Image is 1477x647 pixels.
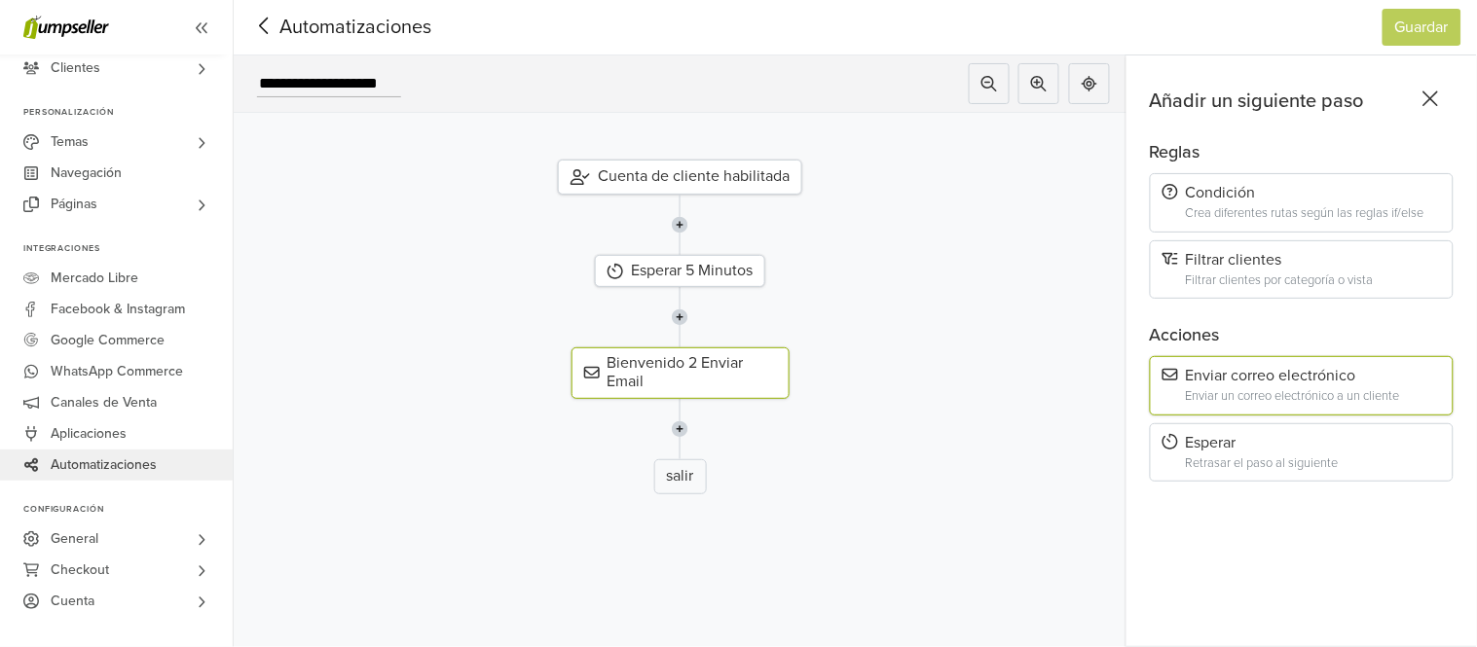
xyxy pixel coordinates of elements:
[1150,87,1446,116] div: Añadir un siguiente paso
[51,263,138,294] span: Mercado Libre
[51,53,100,84] span: Clientes
[51,294,185,325] span: Facebook & Instagram
[1186,206,1441,221] div: Crea diferentes rutas según las reglas if/else
[249,13,401,42] span: Automatizaciones
[51,158,122,189] span: Navegación
[51,418,127,449] span: Aplicaciones
[1163,184,1441,202] div: Condición
[51,586,94,617] span: Cuenta
[51,356,183,387] span: WhatsApp Commerce
[1383,9,1461,46] button: Guardar
[51,449,157,481] span: Automatizaciones
[672,287,688,347] img: line-7960e5f4d2b50ad2986e.svg
[1150,356,1454,415] div: Enviar correo electrónicoEnviar un correo electrónico a un cliente
[595,255,765,287] div: Esperar 5 Minutos
[51,189,97,220] span: Páginas
[1150,423,1454,483] div: EsperarRetrasar el paso al siguiente
[1163,251,1441,270] div: Filtrar clientes
[51,325,165,356] span: Google Commerce
[1150,240,1454,300] div: Filtrar clientesFiltrar clientes por categoría o vista
[672,195,688,255] img: line-7960e5f4d2b50ad2986e.svg
[672,399,688,459] img: line-7960e5f4d2b50ad2986e.svg
[1150,322,1454,348] div: Acciones
[558,160,802,195] div: Cuenta de cliente habilitada
[1186,456,1441,471] div: Retrasar el paso al siguiente
[1163,434,1441,452] div: Esperar
[23,504,233,516] p: Configuración
[51,387,157,418] span: Canales de Venta
[23,107,233,119] p: Personalización
[1186,389,1441,404] div: Enviar un correo electrónico a un cliente
[51,126,89,158] span: Temas
[1186,273,1441,288] div: Filtrar clientes por categoría o vista
[654,459,707,494] div: salir
[1150,139,1454,165] div: Reglas
[51,555,109,586] span: Checkout
[572,347,790,398] div: Bienvenido 2 Enviar Email
[51,523,98,555] span: General
[23,243,233,255] p: Integraciones
[1163,367,1441,385] div: Enviar correo electrónico
[1150,173,1454,233] div: CondiciónCrea diferentes rutas según las reglas if/else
